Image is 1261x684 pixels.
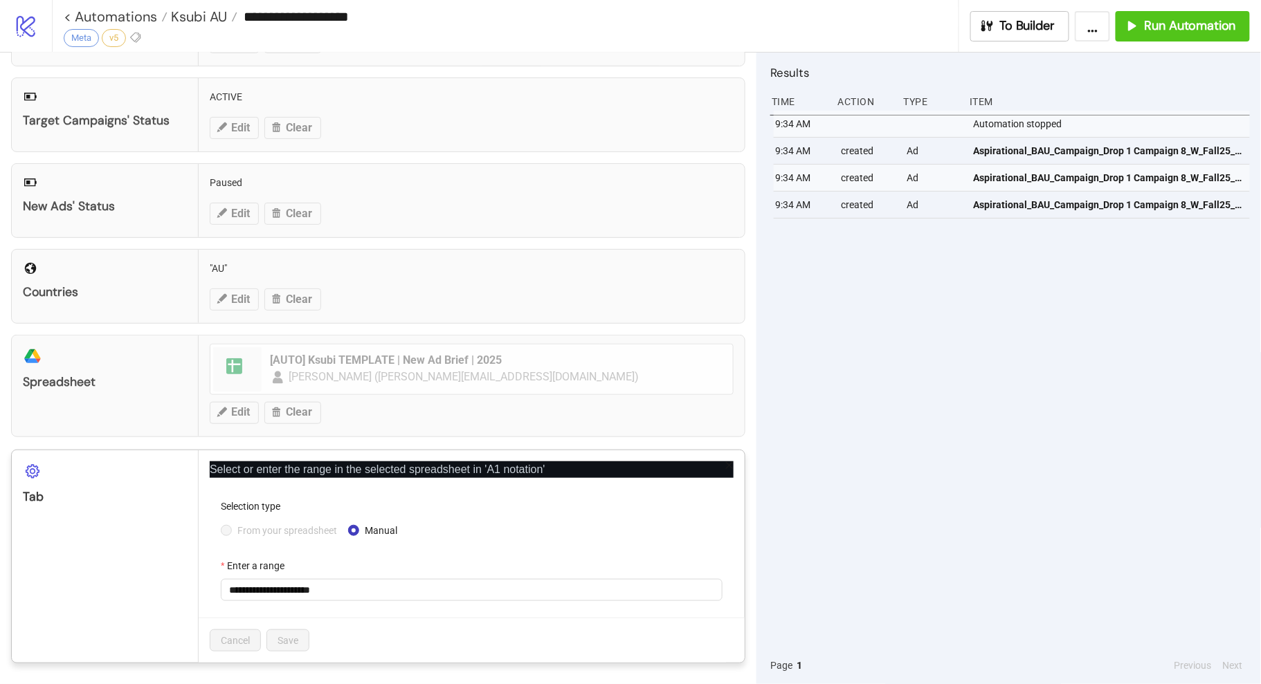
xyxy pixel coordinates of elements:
[973,170,1244,185] span: Aspirational_BAU_Campaign_Drop 1 Campaign 8_W_Fall25_Image_20250828_AU
[968,89,1250,115] div: Item
[210,461,734,478] p: Select or enter the range in the selected spreadsheet in 'A1 notation'
[906,165,962,191] div: Ad
[774,165,830,191] div: 9:34 AM
[792,658,806,673] button: 1
[1219,658,1247,673] button: Next
[840,165,896,191] div: created
[973,197,1244,212] span: Aspirational_BAU_Campaign_Drop 1 Campaign 8_W_Fall25_Image_20250828_AU
[725,461,734,470] span: close
[774,192,830,218] div: 9:34 AM
[770,89,826,115] div: Time
[840,138,896,164] div: created
[906,138,962,164] div: Ad
[102,29,126,47] div: v5
[221,499,289,514] label: Selection type
[167,10,237,24] a: Ksubi AU
[221,558,293,573] label: Enter a range
[232,523,343,538] span: From your spreadsheet
[973,143,1244,158] span: Aspirational_BAU_Campaign_Drop 1 Campaign 8_W_Fall25_Image_20250828_AU
[1145,18,1236,34] span: Run Automation
[210,629,261,651] button: Cancel
[972,111,1253,137] div: Automation stopped
[973,138,1244,164] a: Aspirational_BAU_Campaign_Drop 1 Campaign 8_W_Fall25_Image_20250828_AU
[970,11,1070,41] button: To Builder
[973,165,1244,191] a: Aspirational_BAU_Campaign_Drop 1 Campaign 8_W_Fall25_Image_20250828_AU
[64,29,99,47] div: Meta
[64,10,167,24] a: < Automations
[1000,18,1055,34] span: To Builder
[840,192,896,218] div: created
[902,89,959,115] div: Type
[359,523,403,538] span: Manual
[973,192,1244,218] a: Aspirational_BAU_Campaign_Drop 1 Campaign 8_W_Fall25_Image_20250828_AU
[770,658,792,673] span: Page
[266,629,309,651] button: Save
[770,64,1250,82] h2: Results
[167,8,227,26] span: Ksubi AU
[906,192,962,218] div: Ad
[837,89,893,115] div: Action
[774,138,830,164] div: 9:34 AM
[1075,11,1110,41] button: ...
[1116,11,1250,41] button: Run Automation
[221,579,723,601] input: Enter a range
[774,111,830,137] div: 9:34 AM
[23,489,187,505] div: Tab
[1170,658,1216,673] button: Previous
